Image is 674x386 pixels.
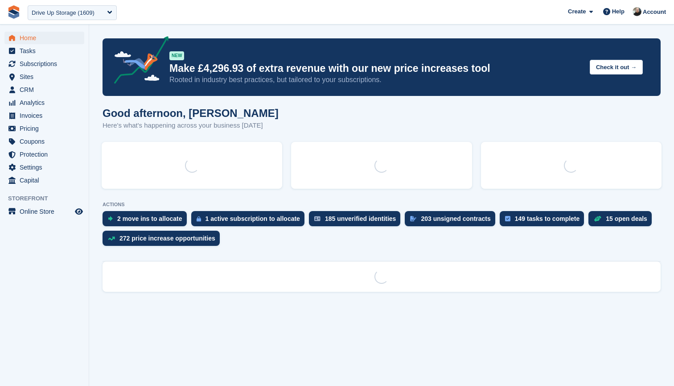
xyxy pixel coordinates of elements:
span: Home [20,32,73,44]
a: menu [4,122,84,135]
a: 185 unverified identities [309,211,405,231]
a: menu [4,161,84,174]
p: ACTIONS [103,202,661,208]
span: Tasks [20,45,73,57]
span: Account [643,8,666,17]
h1: Good afternoon, [PERSON_NAME] [103,107,279,119]
a: menu [4,58,84,70]
a: menu [4,71,84,83]
div: 1 active subscription to allocate [205,215,300,222]
p: Rooted in industry best practices, but tailored to your subscriptions. [169,75,583,85]
div: 15 open deals [606,215,647,222]
img: contract_signature_icon-13c848040528278c33f63329250d36e43548de30e8caae1d1a13099fd9432cc5.svg [410,216,416,221]
img: active_subscription_to_allocate_icon-d502201f5373d7db506a760aba3b589e785aa758c864c3986d89f69b8ff3... [197,216,201,222]
a: menu [4,45,84,57]
img: move_ins_to_allocate_icon-fdf77a2bb77ea45bf5b3d319d69a93e2d87916cf1d5bf7949dd705db3b84f3ca.svg [108,216,113,221]
span: Subscriptions [20,58,73,70]
span: Sites [20,71,73,83]
a: menu [4,205,84,218]
span: Create [568,7,586,16]
p: Make £4,296.93 of extra revenue with our new price increases tool [169,62,583,75]
a: 203 unsigned contracts [405,211,499,231]
div: 272 price increase opportunities [119,235,215,242]
span: Coupons [20,135,73,148]
a: 15 open deals [588,211,656,231]
div: 149 tasks to complete [515,215,580,222]
button: Check it out → [590,60,643,75]
img: deal-1b604bf984904fb50ccaf53a9ad4b4a5d6e5aea283cecdc64d6e3604feb123c2.svg [594,216,601,222]
img: price-adjustments-announcement-icon-8257ccfd72463d97f412b2fc003d46551f7dbcb40ab6d574587a9cd5c0d94... [107,36,169,87]
a: 272 price increase opportunities [103,231,224,250]
span: Capital [20,174,73,187]
a: menu [4,109,84,122]
a: menu [4,96,84,109]
a: menu [4,83,84,96]
img: Tom Huddleston [633,7,641,16]
span: Protection [20,148,73,161]
img: verify_identity-adf6edd0f0f0b5bbfe63781bf79b02c33cf7c696d77639b501bdc392416b5a36.svg [314,216,321,221]
img: price_increase_opportunities-93ffe204e8149a01c8c9dc8f82e8f89637d9d84a8eef4429ea346261dce0b2c0.svg [108,237,115,241]
a: menu [4,148,84,161]
a: menu [4,174,84,187]
a: Preview store [74,206,84,217]
span: Analytics [20,96,73,109]
div: NEW [169,51,184,60]
span: Online Store [20,205,73,218]
div: 2 move ins to allocate [117,215,182,222]
a: 149 tasks to complete [500,211,589,231]
span: Storefront [8,194,89,203]
span: CRM [20,83,73,96]
a: 2 move ins to allocate [103,211,191,231]
div: 203 unsigned contracts [421,215,490,222]
a: 1 active subscription to allocate [191,211,309,231]
img: stora-icon-8386f47178a22dfd0bd8f6a31ec36ba5ce8667c1dd55bd0f319d3a0aa187defe.svg [7,5,21,19]
div: 185 unverified identities [325,215,396,222]
span: Invoices [20,109,73,122]
span: Help [612,7,625,16]
p: Here's what's happening across your business [DATE] [103,120,279,131]
span: Settings [20,161,73,174]
div: Drive Up Storage (1609) [32,8,95,17]
a: menu [4,32,84,44]
img: task-75834270c22a3079a89374b754ae025e5fb1db73e45f91037f5363f120a921f8.svg [505,216,510,221]
a: menu [4,135,84,148]
span: Pricing [20,122,73,135]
